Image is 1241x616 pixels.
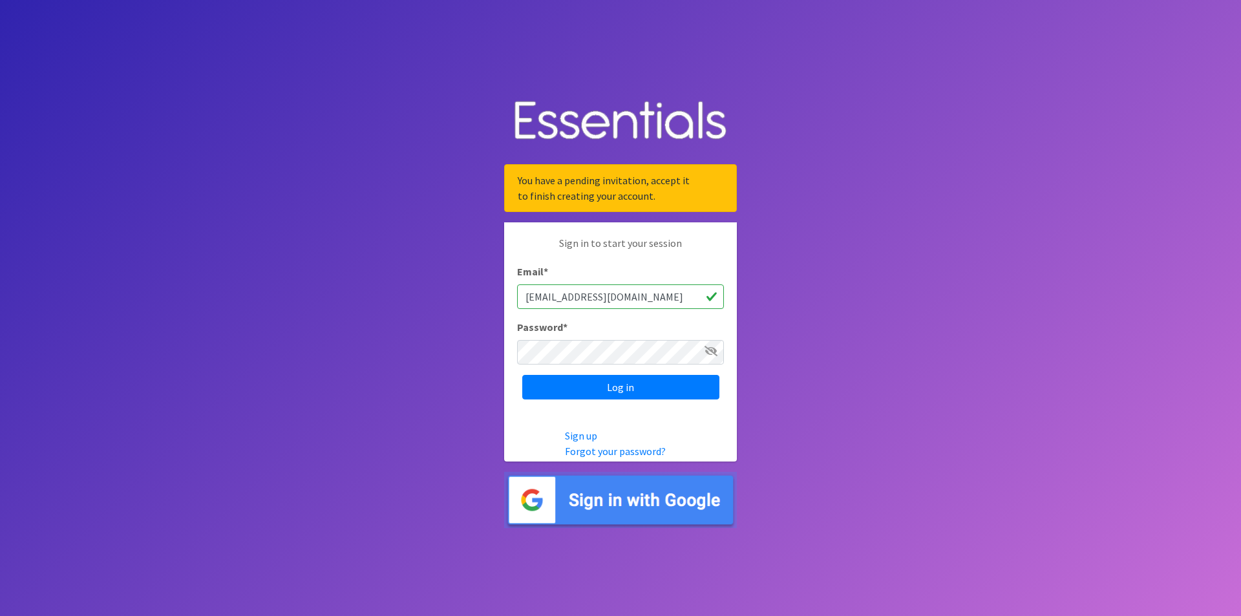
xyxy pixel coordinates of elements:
[522,375,719,399] input: Log in
[565,445,666,458] a: Forgot your password?
[517,235,724,264] p: Sign in to start your session
[504,88,737,154] img: Human Essentials
[504,472,737,528] img: Sign in with Google
[544,265,548,278] abbr: required
[517,264,548,279] label: Email
[504,164,737,212] div: You have a pending invitation, accept it to finish creating your account.
[517,319,567,335] label: Password
[563,321,567,334] abbr: required
[565,429,597,442] a: Sign up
